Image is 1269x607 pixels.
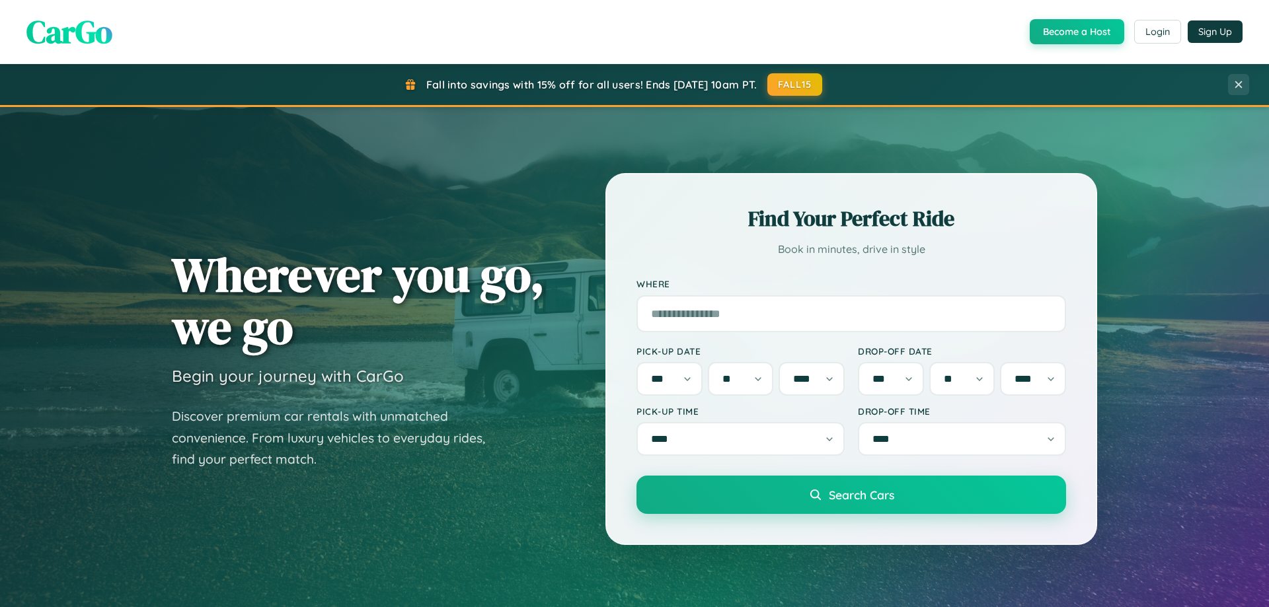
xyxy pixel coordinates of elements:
span: CarGo [26,10,112,54]
label: Where [636,279,1066,290]
button: Search Cars [636,476,1066,514]
h3: Begin your journey with CarGo [172,366,404,386]
span: Search Cars [829,487,894,502]
button: Login [1134,20,1181,44]
p: Discover premium car rentals with unmatched convenience. From luxury vehicles to everyday rides, ... [172,406,502,470]
button: Become a Host [1030,19,1124,44]
label: Pick-up Date [636,345,845,357]
button: Sign Up [1188,20,1243,43]
h1: Wherever you go, we go [172,248,545,353]
label: Pick-up Time [636,406,845,417]
span: Fall into savings with 15% off for all users! Ends [DATE] 10am PT. [426,78,757,91]
label: Drop-off Date [858,345,1066,357]
button: FALL15 [767,73,823,96]
label: Drop-off Time [858,406,1066,417]
p: Book in minutes, drive in style [636,240,1066,259]
h2: Find Your Perfect Ride [636,204,1066,233]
